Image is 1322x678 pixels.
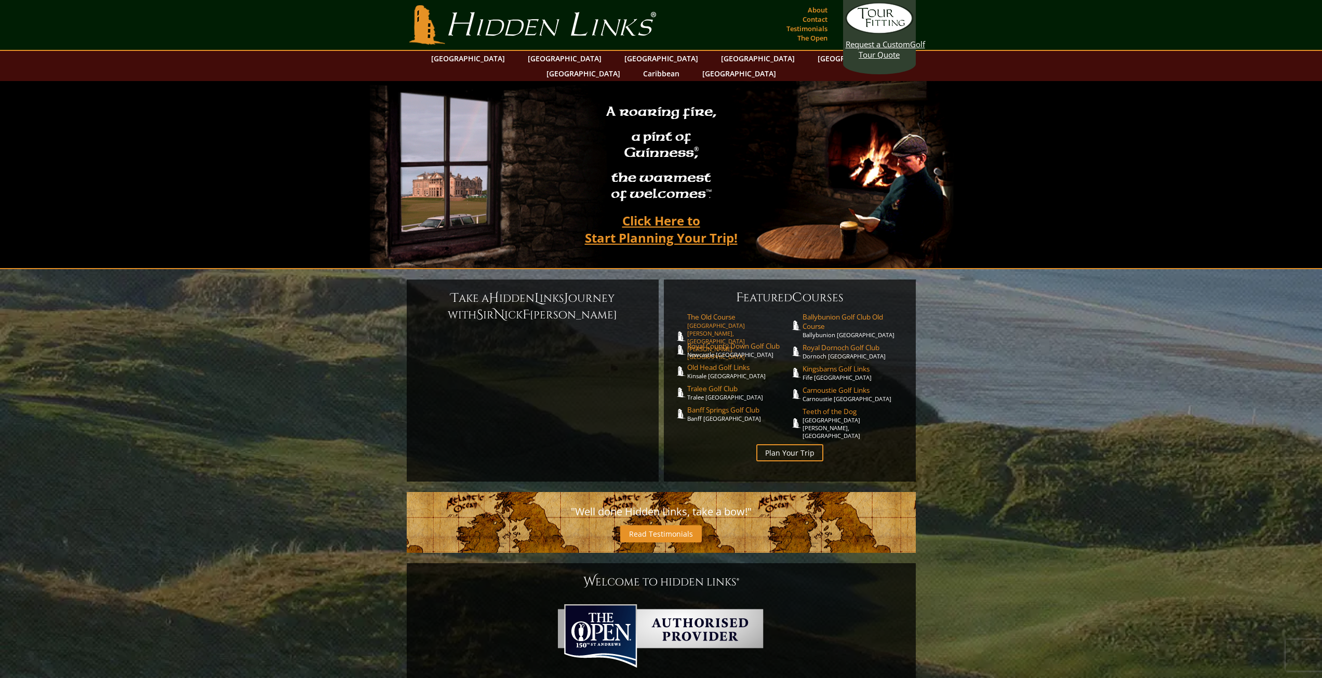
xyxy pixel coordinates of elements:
span: H [489,290,499,307]
a: Old Head Golf LinksKinsale [GEOGRAPHIC_DATA] [687,363,790,380]
span: F [736,289,743,306]
a: [GEOGRAPHIC_DATA] [426,51,510,66]
span: F [523,307,530,323]
span: Kingsbarns Golf Links [803,364,905,374]
a: [GEOGRAPHIC_DATA] [541,66,625,81]
span: Royal County Down Golf Club [687,341,790,351]
a: Caribbean [638,66,685,81]
a: Royal County Down Golf ClubNewcastle [GEOGRAPHIC_DATA] [687,341,790,358]
span: Ballybunion Golf Club Old Course [803,312,905,331]
span: The Old Course [687,312,790,322]
span: C [792,289,803,306]
a: Plan Your Trip [756,444,823,461]
a: [GEOGRAPHIC_DATA] [523,51,607,66]
a: Royal Dornoch Golf ClubDornoch [GEOGRAPHIC_DATA] [803,343,905,360]
a: Read Testimonials [620,525,702,542]
span: T [451,290,459,307]
a: Banff Springs Golf ClubBanff [GEOGRAPHIC_DATA] [687,405,790,422]
a: Request a CustomGolf Tour Quote [846,3,913,60]
span: S [476,307,483,323]
span: J [564,290,568,307]
a: Tralee Golf ClubTralee [GEOGRAPHIC_DATA] [687,384,790,401]
span: Banff Springs Golf Club [687,405,790,415]
a: Contact [800,12,830,26]
h6: eatured ourses [674,289,905,306]
a: Carnoustie Golf LinksCarnoustie [GEOGRAPHIC_DATA] [803,385,905,403]
span: L [535,290,540,307]
a: [GEOGRAPHIC_DATA] [697,66,781,81]
a: The Old Course[GEOGRAPHIC_DATA][PERSON_NAME], [GEOGRAPHIC_DATA][PERSON_NAME] [GEOGRAPHIC_DATA] [687,312,790,361]
h2: A roaring fire, a pint of Guinness , the warmest of welcomes™. [599,99,723,208]
a: Kingsbarns Golf LinksFife [GEOGRAPHIC_DATA] [803,364,905,381]
a: [GEOGRAPHIC_DATA] [619,51,703,66]
a: [GEOGRAPHIC_DATA] [812,51,897,66]
a: [GEOGRAPHIC_DATA] [716,51,800,66]
span: Old Head Golf Links [687,363,790,372]
a: Teeth of the Dog[GEOGRAPHIC_DATA][PERSON_NAME], [GEOGRAPHIC_DATA] [803,407,905,440]
span: Teeth of the Dog [803,407,905,416]
span: Request a Custom [846,39,910,49]
a: The Open [795,31,830,45]
span: Royal Dornoch Golf Club [803,343,905,352]
a: About [805,3,830,17]
span: Tralee Golf Club [687,384,790,393]
span: N [494,307,504,323]
span: Carnoustie Golf Links [803,385,905,395]
h1: Welcome To Hidden Links® [417,574,905,590]
h6: ake a idden inks ourney with ir ick [PERSON_NAME] [417,290,648,323]
a: Click Here toStart Planning Your Trip! [575,208,748,250]
p: "Well done Hidden Links, take a bow!" [417,502,905,521]
a: Ballybunion Golf Club Old CourseBallybunion [GEOGRAPHIC_DATA] [803,312,905,339]
a: Testimonials [784,21,830,36]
